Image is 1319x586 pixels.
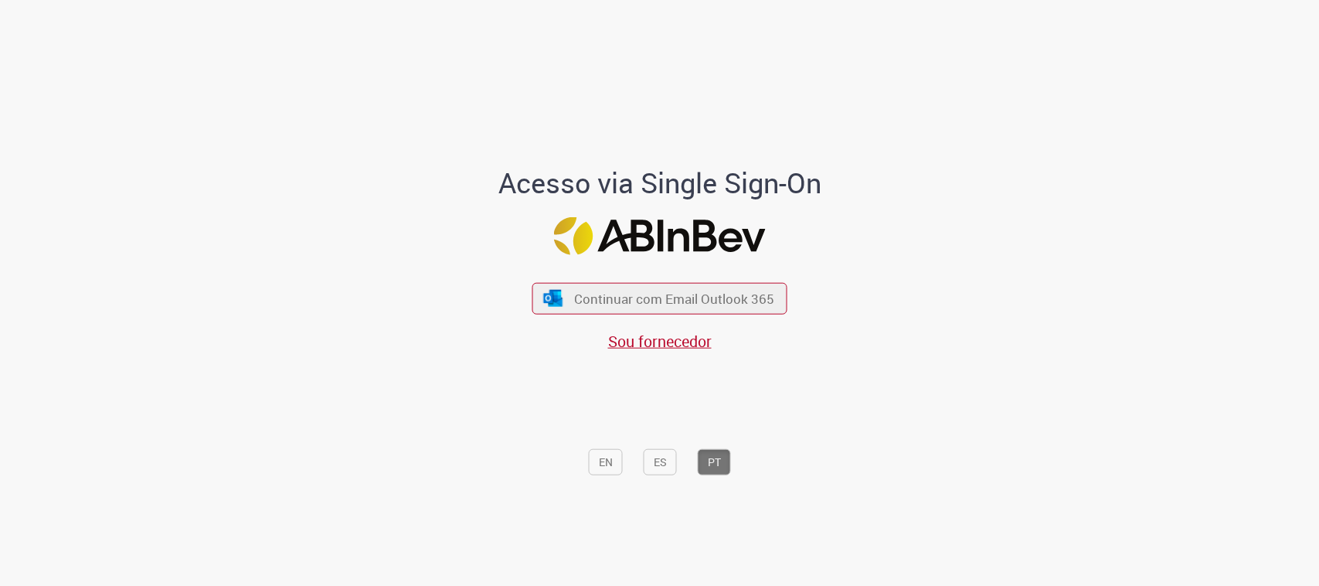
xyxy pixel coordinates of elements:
button: PT [698,449,731,475]
span: Continuar com Email Outlook 365 [574,290,774,308]
button: ES [644,449,677,475]
img: ícone Azure/Microsoft 360 [542,290,563,306]
h1: Acesso via Single Sign-On [445,168,874,199]
button: EN [589,449,623,475]
img: Logo ABInBev [554,216,766,254]
a: Sou fornecedor [608,331,712,352]
button: ícone Azure/Microsoft 360 Continuar com Email Outlook 365 [532,283,787,315]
